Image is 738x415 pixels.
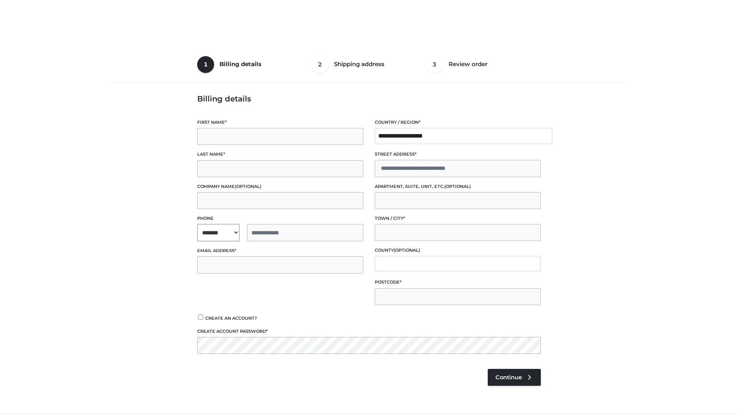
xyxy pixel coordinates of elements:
span: Shipping address [334,60,384,68]
label: Street address [375,151,541,158]
input: Create an account? [197,315,204,320]
label: County [375,247,541,254]
label: Postcode [375,279,541,286]
label: Country / Region [375,119,541,126]
span: (optional) [444,184,471,189]
label: Town / City [375,215,541,222]
h3: Billing details [197,94,541,103]
span: Review order [449,60,487,68]
span: 2 [312,56,329,73]
a: Continue [488,369,541,386]
label: Company name [197,183,363,190]
span: (optional) [235,184,261,189]
label: First name [197,119,363,126]
span: 3 [426,56,443,73]
label: Create account password [197,328,541,335]
span: (optional) [394,247,420,253]
span: Create an account? [205,315,257,321]
label: Email address [197,247,363,254]
span: 1 [197,56,214,73]
label: Apartment, suite, unit, etc. [375,183,541,190]
label: Phone [197,215,363,222]
span: Continue [495,374,522,381]
span: Billing details [219,60,261,68]
label: Last name [197,151,363,158]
